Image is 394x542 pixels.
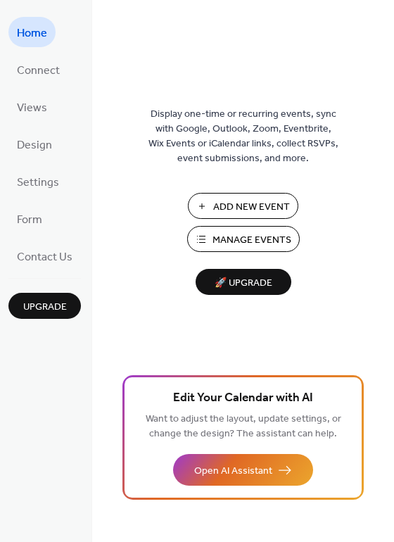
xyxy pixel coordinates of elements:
[8,54,68,84] a: Connect
[213,200,290,215] span: Add New Event
[212,233,291,248] span: Manage Events
[8,166,68,196] a: Settings
[8,129,61,159] a: Design
[8,17,56,47] a: Home
[17,23,47,44] span: Home
[196,269,291,295] button: 🚀 Upgrade
[17,97,47,119] span: Views
[8,92,56,122] a: Views
[188,193,298,219] button: Add New Event
[17,209,42,231] span: Form
[8,203,51,234] a: Form
[148,107,338,166] span: Display one-time or recurring events, sync with Google, Outlook, Zoom, Eventbrite, Wix Events or ...
[17,134,52,156] span: Design
[204,274,283,293] span: 🚀 Upgrade
[8,241,81,271] a: Contact Us
[173,389,313,408] span: Edit Your Calendar with AI
[8,293,81,319] button: Upgrade
[146,410,341,443] span: Want to adjust the layout, update settings, or change the design? The assistant can help.
[194,464,272,479] span: Open AI Assistant
[17,172,59,194] span: Settings
[17,60,60,82] span: Connect
[173,454,313,486] button: Open AI Assistant
[23,300,67,315] span: Upgrade
[187,226,300,252] button: Manage Events
[17,246,72,268] span: Contact Us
